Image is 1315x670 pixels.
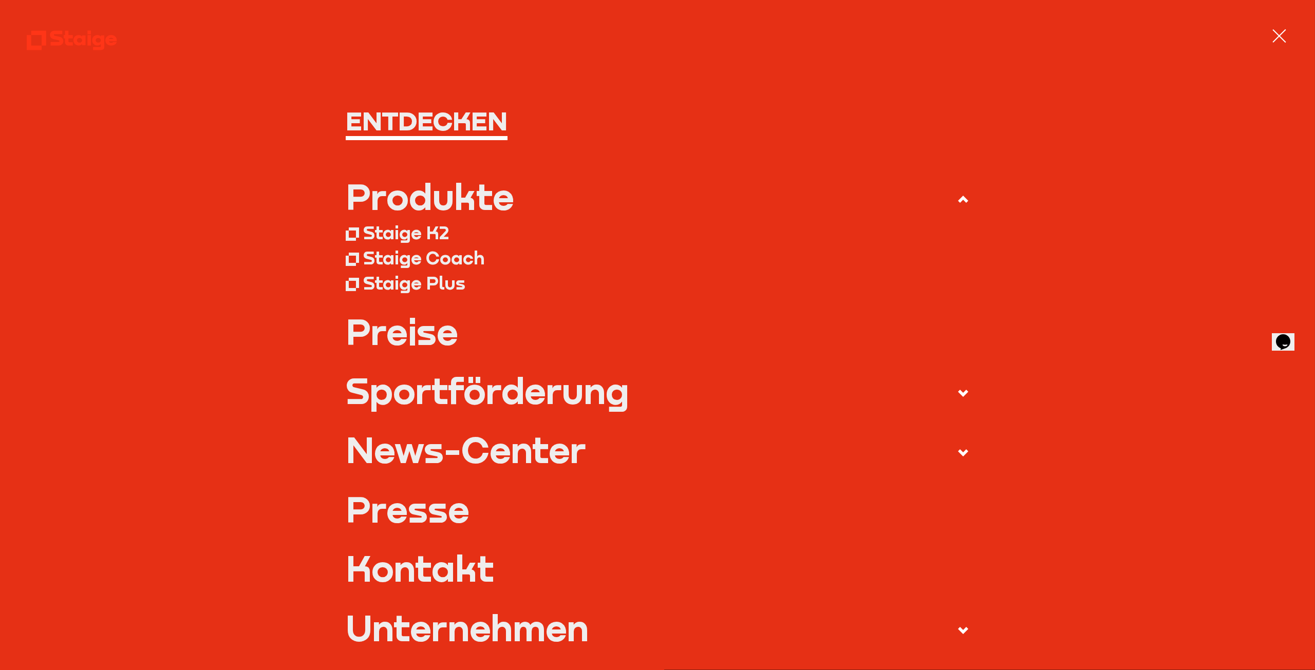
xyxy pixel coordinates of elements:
[363,246,485,269] div: Staige Coach
[1272,320,1305,351] iframe: chat widget
[346,271,970,296] a: Staige Plus
[346,179,514,215] div: Produkte
[346,220,970,245] a: Staige K2
[346,432,586,468] div: News-Center
[346,550,970,586] a: Kontakt
[363,272,465,294] div: Staige Plus
[346,245,970,271] a: Staige Coach
[346,491,970,527] a: Presse
[346,373,629,409] div: Sportförderung
[346,610,589,646] div: Unternehmen
[363,221,449,244] div: Staige K2
[346,314,970,350] a: Preise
